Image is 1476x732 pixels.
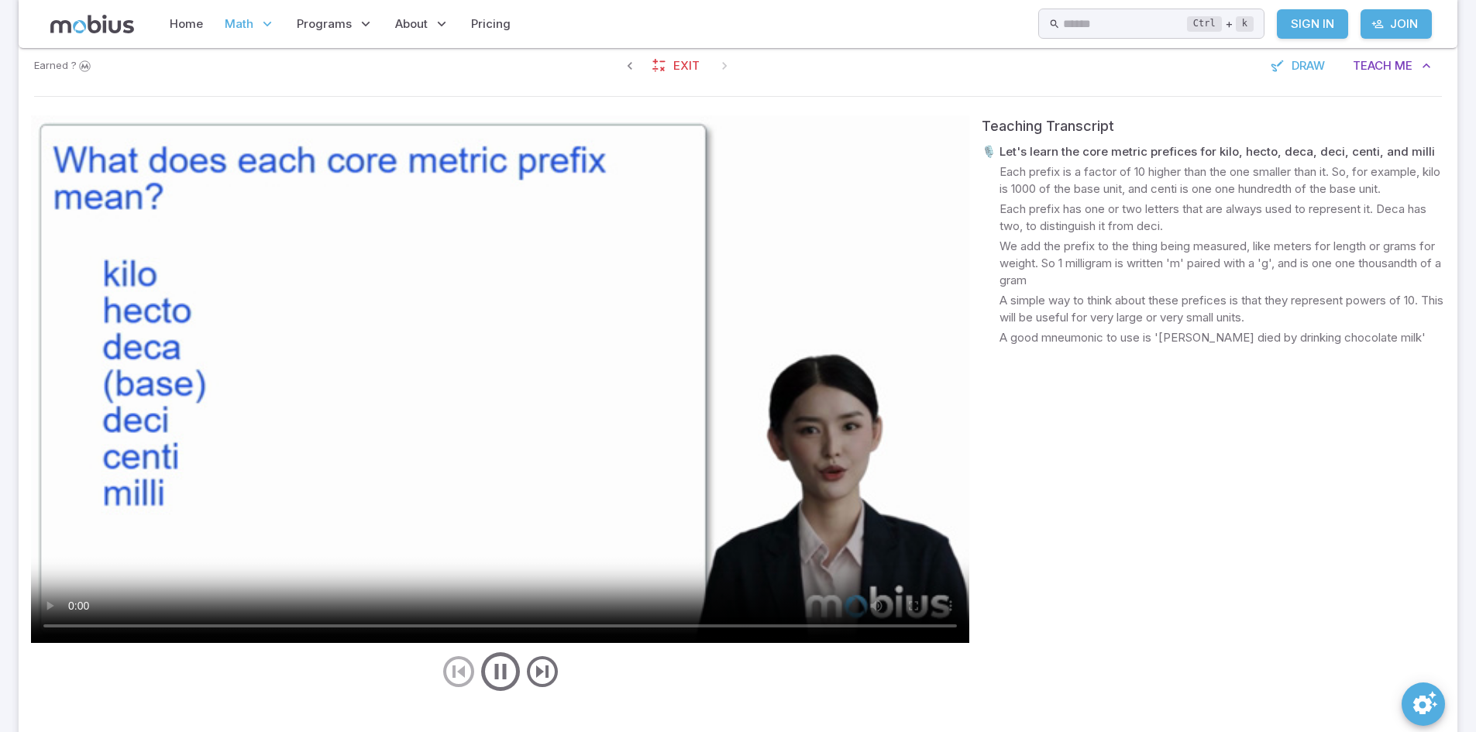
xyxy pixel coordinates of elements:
span: Previous Question [616,52,644,80]
span: About [395,15,428,33]
span: Earned [34,58,68,74]
button: TeachMe [1342,51,1442,81]
div: + [1187,15,1254,33]
p: 🎙️ [982,143,996,160]
span: Exit [673,57,700,74]
button: play/pause/restart [477,648,524,695]
a: Home [165,6,208,42]
a: Pricing [466,6,515,42]
p: Each prefix is a factor of 10 higher than the one smaller than it. So, for example, kilo is 1000 ... [999,163,1445,198]
a: Sign In [1277,9,1348,39]
span: ? [71,58,77,74]
button: SpeedDial teaching preferences [1402,682,1445,726]
kbd: Ctrl [1187,16,1222,32]
p: We add the prefix to the thing being measured, like meters for length or grams for weight. So 1 m... [999,238,1445,289]
p: Sign In to earn Mobius dollars [34,58,93,74]
span: Math [225,15,253,33]
p: Each prefix has one or two letters that are always used to represent it. Deca has two, to disting... [999,201,1445,235]
button: Draw [1262,51,1336,81]
p: A simple way to think about these prefices is that they represent powers of 10. This will be usef... [999,292,1445,326]
span: Programs [297,15,352,33]
button: next [524,653,561,690]
a: Join [1361,9,1432,39]
kbd: k [1236,16,1254,32]
span: Teach [1353,57,1392,74]
span: Me [1395,57,1412,74]
p: A good mneumonic to use is '[PERSON_NAME] died by drinking chocolate milk' [999,329,1426,346]
span: On Latest Question [710,52,738,80]
span: Draw [1292,57,1325,74]
a: Exit [644,51,710,81]
p: Let's learn the core metric prefices for kilo, hecto, deca, deci, centi, and milli [999,143,1435,160]
div: Teaching Transcript [982,115,1445,137]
